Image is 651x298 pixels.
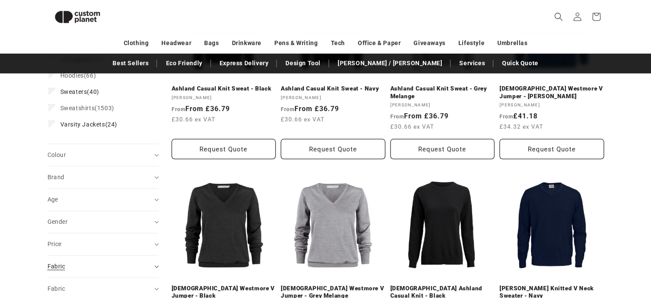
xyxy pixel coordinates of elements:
span: (1503) [60,104,114,112]
a: Tech [330,36,345,51]
a: Design Tool [281,56,325,71]
span: Gender [48,218,68,225]
summary: Search [549,7,568,26]
span: Varsity Jackets [60,121,105,128]
a: Office & Paper [358,36,401,51]
summary: Fabric (0 selected) [48,256,159,277]
span: Fabric [48,285,65,292]
a: Pens & Writing [274,36,318,51]
span: (24) [60,120,117,128]
button: Request Quote [499,139,604,159]
summary: Age (0 selected) [48,189,159,211]
a: Ashland Casual Knit Sweat - Black [172,85,276,93]
button: Request Quote [390,139,495,159]
span: Hoodies [60,72,84,79]
a: Ashland Casual Knit Sweat - Navy [281,85,385,93]
summary: Colour (0 selected) [48,144,159,166]
iframe: Chat Widget [508,205,651,298]
span: (66) [60,72,96,79]
a: [PERSON_NAME] / [PERSON_NAME] [333,56,446,71]
a: Lifestyle [458,36,485,51]
span: Brand [48,174,65,181]
button: Request Quote [172,139,276,159]
a: Best Sellers [108,56,153,71]
a: Headwear [161,36,191,51]
span: Age [48,196,58,203]
a: Express Delivery [215,56,273,71]
a: Eco Friendly [161,56,206,71]
img: Custom Planet [48,3,107,30]
summary: Gender (0 selected) [48,211,159,233]
a: Clothing [124,36,149,51]
a: Giveaways [413,36,445,51]
span: Sweatshirts [60,105,95,111]
span: Price [48,241,62,247]
span: Sweaters [60,88,87,95]
span: Fabric [48,263,65,270]
summary: Brand (0 selected) [48,166,159,188]
a: Ashland Casual Knit Sweat - Grey Melange [390,85,495,100]
a: [DEMOGRAPHIC_DATA] Westmore V Jumper - [PERSON_NAME] [499,85,604,100]
button: Request Quote [281,139,385,159]
a: Drinkware [232,36,262,51]
a: Quick Quote [498,56,543,71]
span: Colour [48,151,66,158]
a: Bags [204,36,219,51]
summary: Price [48,233,159,255]
a: Umbrellas [497,36,527,51]
a: Services [455,56,489,71]
span: (40) [60,88,99,96]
